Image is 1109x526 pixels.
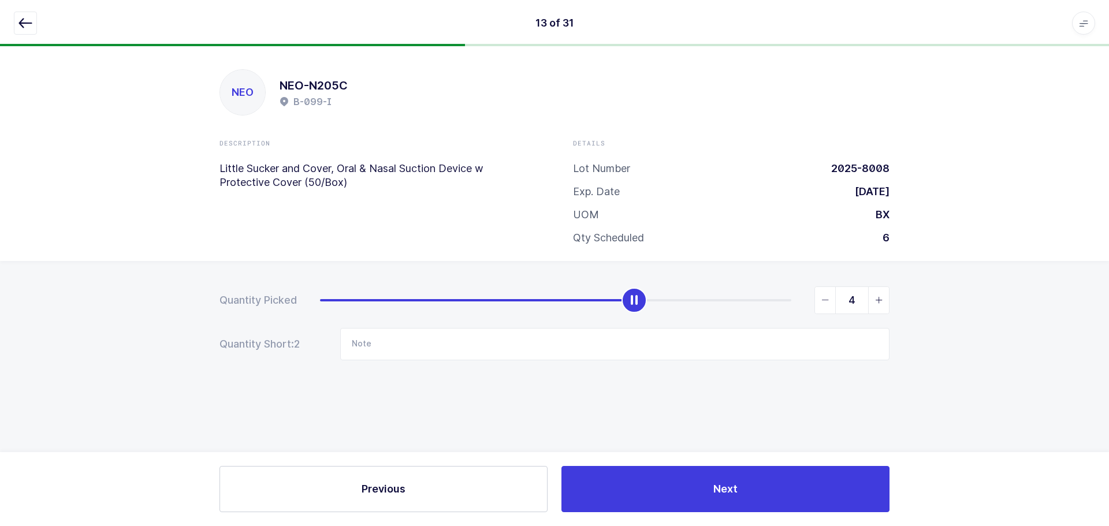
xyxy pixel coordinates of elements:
input: Note [340,328,890,360]
div: Quantity Picked [219,293,297,307]
div: Qty Scheduled [573,231,644,245]
div: Exp. Date [573,185,620,199]
div: Details [573,139,890,148]
button: Next [561,466,890,512]
div: Description [219,139,536,148]
div: slider between 0 and 6 [320,286,890,314]
div: 2025-8008 [822,162,890,176]
span: Previous [362,482,405,496]
div: Quantity Short: [219,337,317,351]
div: 6 [873,231,890,245]
span: Next [713,482,738,496]
div: UOM [573,208,599,222]
div: Lot Number [573,162,630,176]
div: [DATE] [846,185,890,199]
button: Previous [219,466,548,512]
div: BX [866,208,890,222]
h1: NEO-N205C [280,76,348,95]
h2: B-099-I [293,95,332,109]
span: 2 [294,337,317,351]
p: Little Sucker and Cover, Oral & Nasal Suction Device w Protective Cover (50/Box) [219,162,536,189]
div: 13 of 31 [535,16,574,30]
div: NEO [220,70,265,115]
